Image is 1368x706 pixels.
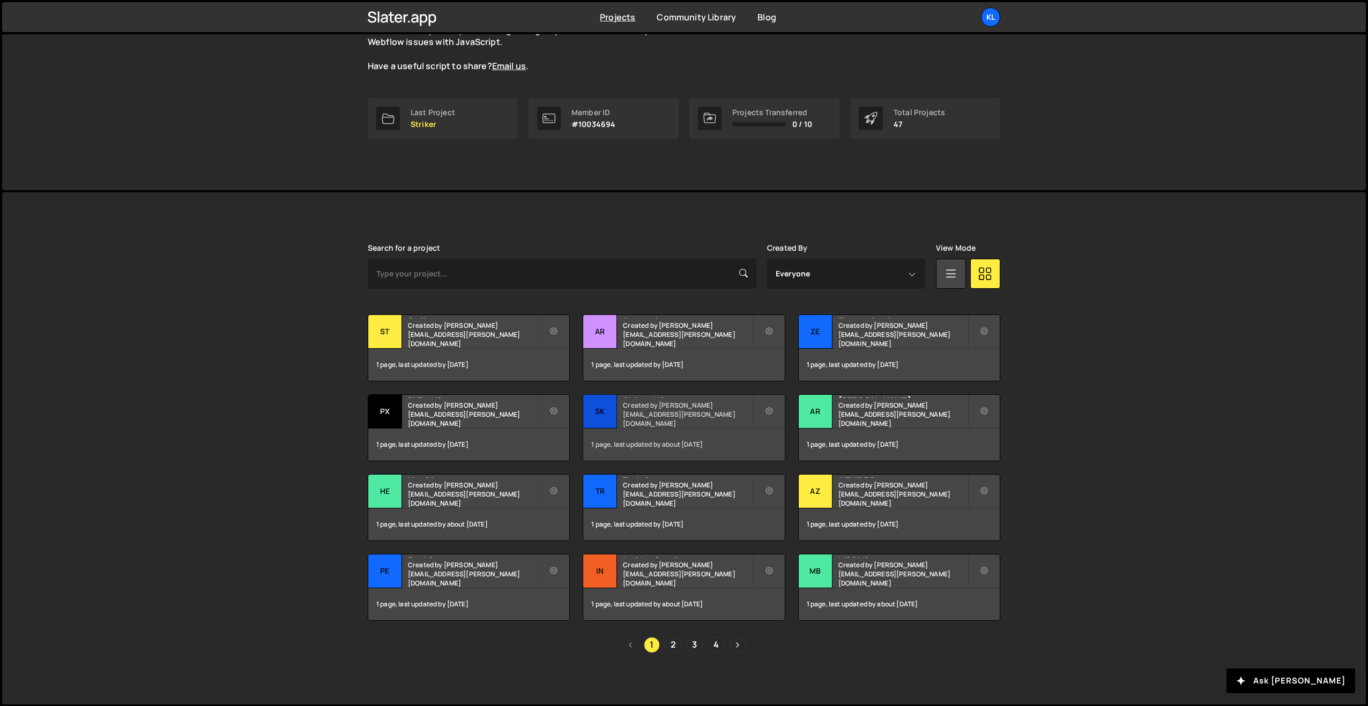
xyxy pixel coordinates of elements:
[368,508,569,540] div: 1 page, last updated by about [DATE]
[368,588,569,620] div: 1 page, last updated by [DATE]
[894,120,945,129] p: 47
[792,120,812,129] span: 0 / 10
[838,480,968,508] small: Created by [PERSON_NAME][EMAIL_ADDRESS][PERSON_NAME][DOMAIN_NAME]
[368,554,402,588] div: Pe
[583,508,784,540] div: 1 page, last updated by [DATE]
[981,7,1000,27] a: Kl
[936,244,976,252] label: View Mode
[1226,669,1355,693] button: Ask [PERSON_NAME]
[687,637,703,653] a: Page 3
[368,474,570,541] a: He HeySimon Created by [PERSON_NAME][EMAIL_ADDRESS][PERSON_NAME][DOMAIN_NAME] 1 page, last update...
[799,508,1000,540] div: 1 page, last updated by [DATE]
[368,429,569,461] div: 1 page, last updated by [DATE]
[408,560,537,588] small: Created by [PERSON_NAME][EMAIL_ADDRESS][PERSON_NAME][DOMAIN_NAME]
[571,108,615,117] div: Member ID
[583,554,617,588] div: In
[583,314,785,381] a: Ar Arntreal Created by [PERSON_NAME][EMAIL_ADDRESS][PERSON_NAME][DOMAIN_NAME] 1 page, last update...
[623,560,752,588] small: Created by [PERSON_NAME][EMAIL_ADDRESS][PERSON_NAME][DOMAIN_NAME]
[798,554,1000,621] a: MB MBS V2 Created by [PERSON_NAME][EMAIL_ADDRESS][PERSON_NAME][DOMAIN_NAME] 1 page, last updated ...
[799,395,832,429] div: Ar
[571,120,615,129] p: #10034694
[838,554,968,558] h2: MBS V2
[838,315,968,318] h2: Zecom Academy
[583,588,784,620] div: 1 page, last updated by about [DATE]
[600,11,635,23] a: Projects
[732,108,812,117] div: Projects Transferred
[623,395,752,398] h2: Skiveo V2
[657,11,736,23] a: Community Library
[767,244,808,252] label: Created By
[368,314,570,381] a: St Striker Created by [PERSON_NAME][EMAIL_ADDRESS][PERSON_NAME][DOMAIN_NAME] 1 page, last updated...
[408,480,537,508] small: Created by [PERSON_NAME][EMAIL_ADDRESS][PERSON_NAME][DOMAIN_NAME]
[838,401,968,428] small: Created by [PERSON_NAME][EMAIL_ADDRESS][PERSON_NAME][DOMAIN_NAME]
[757,11,776,23] a: Blog
[838,395,968,398] h2: [PERSON_NAME]
[838,560,968,588] small: Created by [PERSON_NAME][EMAIL_ADDRESS][PERSON_NAME][DOMAIN_NAME]
[408,475,537,478] h2: HeySimon
[583,474,785,541] a: Tr Trakalyze Created by [PERSON_NAME][EMAIL_ADDRESS][PERSON_NAME][DOMAIN_NAME] 1 page, last updat...
[730,637,746,653] a: Next page
[799,315,832,349] div: Ze
[799,475,832,508] div: AZ
[623,321,752,348] small: Created by [PERSON_NAME][EMAIL_ADDRESS][PERSON_NAME][DOMAIN_NAME]
[368,244,440,252] label: Search for a project
[583,394,785,461] a: Sk Skiveo V2 Created by [PERSON_NAME][EMAIL_ADDRESS][PERSON_NAME][DOMAIN_NAME] 1 page, last updat...
[799,429,1000,461] div: 1 page, last updated by [DATE]
[583,349,784,381] div: 1 page, last updated by [DATE]
[368,259,756,289] input: Type your project...
[408,554,537,558] h2: Peakfast
[368,24,754,72] p: The is live and growing. Explore the curated scripts to solve common Webflow issues with JavaScri...
[623,480,752,508] small: Created by [PERSON_NAME][EMAIL_ADDRESS][PERSON_NAME][DOMAIN_NAME]
[623,315,752,318] h2: Arntreal
[408,321,537,348] small: Created by [PERSON_NAME][EMAIL_ADDRESS][PERSON_NAME][DOMAIN_NAME]
[368,349,569,381] div: 1 page, last updated by [DATE]
[623,475,752,478] h2: Trakalyze
[799,588,1000,620] div: 1 page, last updated by about [DATE]
[368,637,1000,653] div: Pagination
[368,98,518,139] a: Last Project Striker
[368,394,570,461] a: PX PXP - V2 Created by [PERSON_NAME][EMAIL_ADDRESS][PERSON_NAME][DOMAIN_NAME] 1 page, last update...
[368,475,402,508] div: He
[838,321,968,348] small: Created by [PERSON_NAME][EMAIL_ADDRESS][PERSON_NAME][DOMAIN_NAME]
[492,60,526,72] a: Email us
[708,637,724,653] a: Page 4
[838,475,968,478] h2: AZVIDEO
[583,395,617,429] div: Sk
[411,108,455,117] div: Last Project
[623,554,752,558] h2: Insider Gestion
[368,315,402,349] div: St
[798,474,1000,541] a: AZ AZVIDEO Created by [PERSON_NAME][EMAIL_ADDRESS][PERSON_NAME][DOMAIN_NAME] 1 page, last updated...
[798,394,1000,461] a: Ar [PERSON_NAME] Created by [PERSON_NAME][EMAIL_ADDRESS][PERSON_NAME][DOMAIN_NAME] 1 page, last u...
[799,554,832,588] div: MB
[799,349,1000,381] div: 1 page, last updated by [DATE]
[583,429,784,461] div: 1 page, last updated by about [DATE]
[665,637,681,653] a: Page 2
[408,395,537,398] h2: PXP - V2
[623,401,752,428] small: Created by [PERSON_NAME][EMAIL_ADDRESS][PERSON_NAME][DOMAIN_NAME]
[411,120,455,129] p: Striker
[408,315,537,318] h2: Striker
[368,395,402,429] div: PX
[583,554,785,621] a: In Insider Gestion Created by [PERSON_NAME][EMAIL_ADDRESS][PERSON_NAME][DOMAIN_NAME] 1 page, last...
[583,475,617,508] div: Tr
[894,108,945,117] div: Total Projects
[798,314,1000,381] a: Ze Zecom Academy Created by [PERSON_NAME][EMAIL_ADDRESS][PERSON_NAME][DOMAIN_NAME] 1 page, last u...
[408,401,537,428] small: Created by [PERSON_NAME][EMAIL_ADDRESS][PERSON_NAME][DOMAIN_NAME]
[583,315,617,349] div: Ar
[368,554,570,621] a: Pe Peakfast Created by [PERSON_NAME][EMAIL_ADDRESS][PERSON_NAME][DOMAIN_NAME] 1 page, last update...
